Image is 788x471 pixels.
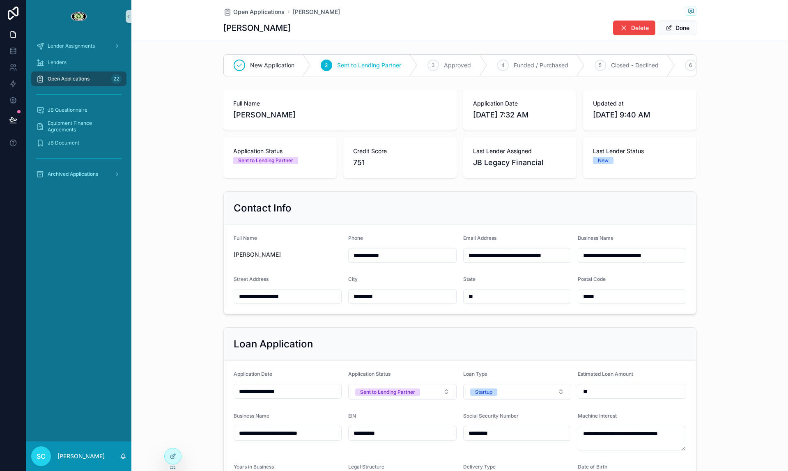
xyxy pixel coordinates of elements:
[463,235,496,241] span: Email Address
[234,371,272,377] span: Application Date
[37,451,46,461] span: SC
[348,384,457,400] button: Select Button
[337,61,401,69] span: Sent to Lending Partner
[473,99,567,108] span: Application Date
[578,235,613,241] span: Business Name
[31,71,126,86] a: Open Applications22
[31,39,126,53] a: Lender Assignments
[233,8,285,16] span: Open Applications
[293,8,340,16] a: [PERSON_NAME]
[501,62,505,69] span: 4
[599,62,602,69] span: 5
[234,250,342,259] span: [PERSON_NAME]
[611,61,659,69] span: Closed - Declined
[473,147,567,155] span: Last Lender Assigned
[475,388,492,396] div: Startup
[238,157,293,164] div: Sent to Lending Partner
[234,202,292,215] h2: Contact Info
[233,147,327,155] span: Application Status
[48,171,98,177] span: Archived Applications
[48,76,90,82] span: Open Applications
[234,235,257,241] span: Full Name
[348,464,384,470] span: Legal Structure
[348,276,358,282] span: City
[463,413,519,419] span: Social Security Number
[578,464,607,470] span: Date of Birth
[360,388,415,396] div: Sent to Lending Partner
[598,157,609,164] div: New
[348,235,363,241] span: Phone
[48,43,95,49] span: Lender Assignments
[432,62,434,69] span: 3
[444,61,471,69] span: Approved
[48,59,67,66] span: Lenders
[111,74,122,84] div: 22
[593,99,687,108] span: Updated at
[48,140,79,146] span: JB Document
[223,22,291,34] h1: [PERSON_NAME]
[593,147,687,155] span: Last Lender Status
[234,413,269,419] span: Business Name
[234,276,269,282] span: Street Address
[613,21,655,35] button: Delete
[233,109,447,121] span: [PERSON_NAME]
[463,371,487,377] span: Loan Type
[473,109,567,121] span: [DATE] 7:32 AM
[31,119,126,134] a: Equipment Finance Agreements
[463,276,476,282] span: State
[26,33,131,192] div: scrollable content
[593,109,687,121] span: [DATE] 9:40 AM
[48,120,118,133] span: Equipment Finance Agreements
[689,62,692,69] span: 6
[223,8,285,16] a: Open Applications
[57,452,105,460] p: [PERSON_NAME]
[48,107,87,113] span: JB Questionnaire
[514,61,568,69] span: Funded / Purchased
[463,384,572,400] button: Select Button
[578,371,633,377] span: Estimated Loan Amount
[348,413,356,419] span: EIN
[70,10,87,23] img: App logo
[348,371,391,377] span: Application Status
[473,157,567,168] span: JB Legacy Financial
[353,147,447,155] span: Credit Score
[325,62,328,69] span: 2
[463,464,496,470] span: Delivery Type
[31,167,126,182] a: Archived Applications
[578,276,606,282] span: Postal Code
[31,136,126,150] a: JB Document
[233,99,447,108] span: Full Name
[631,24,649,32] span: Delete
[31,55,126,70] a: Lenders
[353,157,447,168] span: 751
[250,61,294,69] span: New Application
[31,103,126,117] a: JB Questionnaire
[578,413,617,419] span: Machine Interest
[234,464,274,470] span: Years in Business
[234,338,313,351] h2: Loan Application
[659,21,696,35] button: Done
